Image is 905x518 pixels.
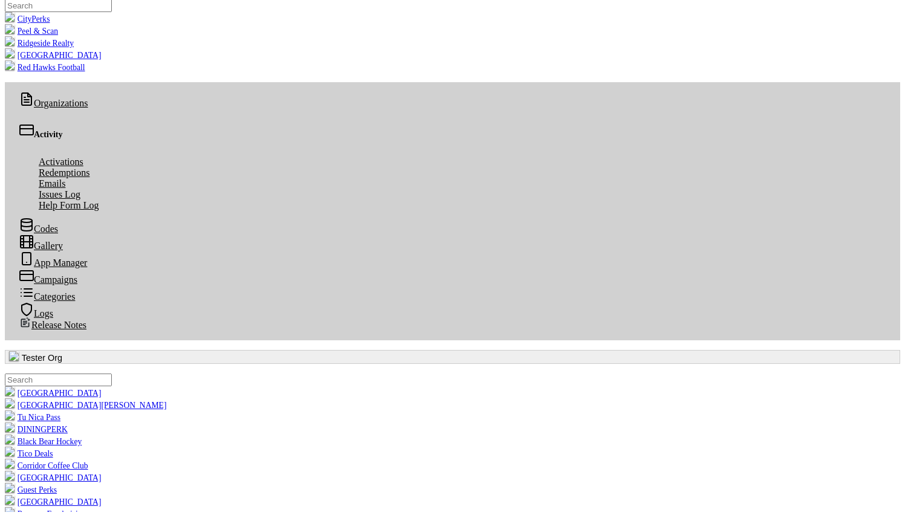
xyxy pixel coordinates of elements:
a: [GEOGRAPHIC_DATA] [5,473,101,482]
img: 0SBPtshqTvrgEtdEgrWk70gKnUHZpYRm94MZ5hDb.png [5,386,15,396]
img: l9qMkhaEtrtl2KSmeQmIMMuo0MWM2yK13Spz7TvA.png [5,459,15,468]
img: 47e4GQXcRwEyAopLUql7uJl1j56dh6AIYZC79JbN.png [5,410,15,420]
img: 6qBkrh2eejXCvwZeVufD6go3Uq64XlMHrWU4p7zb.png [5,495,15,505]
a: Categories [10,290,85,303]
a: App Manager [10,256,97,270]
a: [GEOGRAPHIC_DATA] [5,389,101,398]
a: Guest Perks [5,485,57,494]
img: LcHXC8OmAasj0nmL6Id6sMYcOaX2uzQAQ5e8h748.png [5,48,15,58]
img: mQPUoQxfIUcZGVjFKDSEKbT27olGNZVpZjUgqHNS.png [5,398,15,408]
a: Activations [29,155,93,169]
a: DININGPERK [5,425,68,434]
a: Corridor Coffee Club [5,461,88,470]
img: tkJrFNJtkYdINYgDz5NKXeljSIEE1dFH4lXLzz2S.png [5,483,15,493]
img: 65Ub9Kbg6EKkVtfooX73hwGGlFbexxHlnpgbdEJ1.png [5,447,15,456]
a: Red Hawks Football [5,63,85,72]
img: B4TTOcektNnJKTnx2IcbGdeHDbTXjfJiwl6FNTjm.png [5,60,15,70]
a: Codes [10,222,68,236]
a: Logs [10,306,63,320]
a: Help Form Log [29,198,109,212]
img: xEJfzBn14Gqk52WXYUPJGPZZY80lB8Gpb3Y1ccPk.png [5,24,15,34]
img: KU1gjHo6iQoewuS2EEpjC7SefdV31G12oQhDVBj4.png [5,12,15,22]
img: hvStDAXTQetlbtk3PNAXwGlwD7WEZXonuVeW2rdL.png [5,422,15,432]
a: Organizations [10,96,97,110]
a: Black Bear Hockey [5,437,82,446]
img: K4l2YXTIjFACqk0KWxAYWeegfTH760UHSb81tAwr.png [5,507,15,517]
a: Release Notes [10,318,96,332]
a: Gallery [10,239,73,253]
a: Tico Deals [5,449,53,458]
a: Issues Log [29,187,90,201]
a: Peel & Scan [5,27,58,36]
div: Activity [19,123,886,140]
a: Campaigns [10,273,87,287]
img: 5ywTDdZapyxoEde0k2HeV1po7LOSCqTTesrRKvPe.png [5,471,15,481]
a: Redemptions [29,166,99,180]
ul: Tester Org [5,374,900,512]
input: .form-control-sm [5,374,112,386]
a: [GEOGRAPHIC_DATA] [5,497,101,507]
img: 8mwdIaqQ57Gxce0ZYLDdt4cfPpXx8QwJjnoSsc4c.png [5,435,15,444]
a: Emails [29,176,75,190]
a: Ridgeside Realty [5,39,74,48]
a: [GEOGRAPHIC_DATA] [5,51,101,60]
img: mqtmdW2lgt3F7IVbFvpqGuNrUBzchY4PLaWToHMU.png [5,36,15,46]
img: U8HXMXayUXsSc1Alc1IDB2kpbY6ZdzOhJPckFyi9.jpg [9,351,19,361]
a: CityPerks [5,15,50,24]
a: Tu Nica Pass [5,413,60,422]
button: Tester Org [5,350,900,364]
a: [GEOGRAPHIC_DATA][PERSON_NAME] [5,401,166,410]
